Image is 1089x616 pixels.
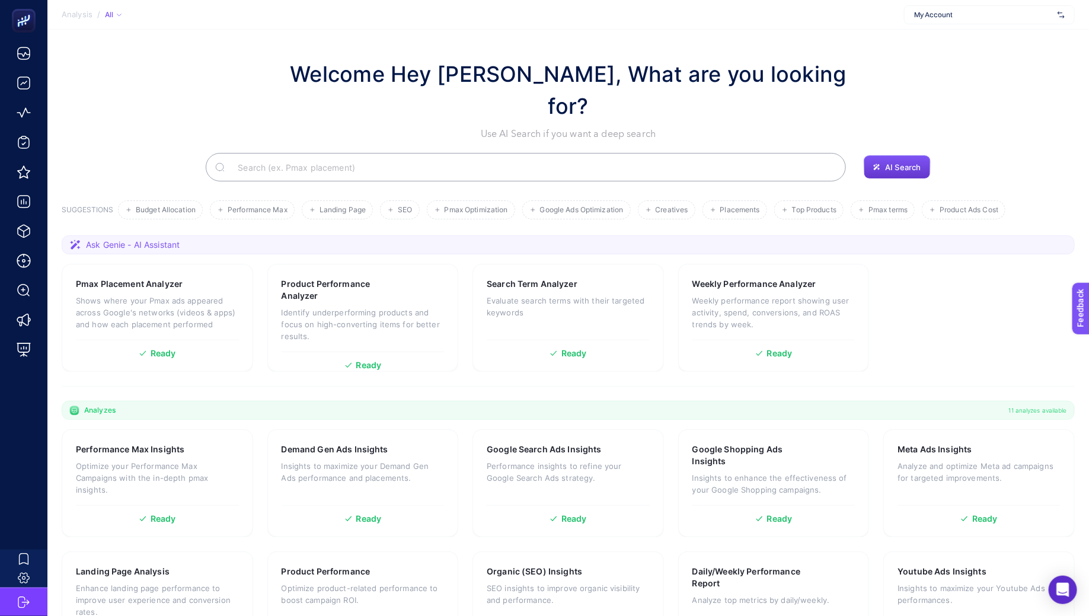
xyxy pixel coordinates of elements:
a: Google Search Ads InsightsPerformance insights to refine your Google Search Ads strategy.Ready [472,429,664,537]
span: Creatives [656,206,688,215]
span: Ask Genie - AI Assistant [86,239,180,251]
span: / [97,9,100,19]
div: Open Intercom Messenger [1049,576,1077,604]
div: All [105,10,122,20]
a: Meta Ads InsightsAnalyze and optimize Meta ad campaigns for targeted improvements.Ready [883,429,1075,537]
span: Top Products [792,206,836,215]
span: Ready [151,515,176,523]
span: Pmax terms [868,206,908,215]
a: Product Performance AnalyzerIdentify underperforming products and focus on high-converting items ... [267,264,459,372]
span: Feedback [7,4,45,13]
h3: Product Performance Analyzer [282,278,407,302]
h3: Google Shopping Ads Insights [692,443,817,467]
a: Search Term AnalyzerEvaluate search terms with their targeted keywordsReady [472,264,664,372]
span: Product Ads Cost [940,206,998,215]
span: Ready [356,361,382,369]
h3: Performance Max Insights [76,443,184,455]
p: Use AI Search if you want a deep search [278,127,859,141]
h3: Product Performance [282,566,371,577]
p: Insights to maximize your Youtube Ads performances. [898,582,1061,606]
h3: Weekly Performance Analyzer [692,278,816,290]
p: Insights to enhance the effectiveness of your Google Shopping campaigns. [692,472,855,496]
span: Google Ads Optimization [540,206,624,215]
span: Pmax Optimization [445,206,508,215]
h3: Organic (SEO) Insights [487,566,582,577]
span: 11 analyzes available [1009,406,1067,415]
h3: Meta Ads Insights [898,443,972,455]
span: SEO [398,206,412,215]
button: AI Search [864,155,930,179]
h3: Daily/Weekly Performance Report [692,566,818,589]
h3: SUGGESTIONS [62,205,113,219]
h3: Landing Page Analysis [76,566,170,577]
span: Analysis [62,10,92,20]
p: SEO insights to improve organic visibility and performance. [487,582,650,606]
span: Budget Allocation [136,206,196,215]
p: Insights to maximize your Demand Gen Ads performance and placements. [282,460,445,484]
img: svg%3e [1058,9,1065,21]
h3: Pmax Placement Analyzer [76,278,183,290]
span: Performance Max [228,206,288,215]
p: Optimize your Performance Max Campaigns with the in-depth pmax insights. [76,460,239,496]
span: Ready [972,515,998,523]
a: Demand Gen Ads InsightsInsights to maximize your Demand Gen Ads performance and placements.Ready [267,429,459,537]
p: Identify underperforming products and focus on high-converting items for better results. [282,307,445,342]
span: Ready [767,349,793,358]
p: Optimize product-related performance to boost campaign ROI. [282,582,445,606]
input: Search [228,151,836,184]
p: Weekly performance report showing user activity, spend, conversions, and ROAS trends by week. [692,295,855,330]
h3: Youtube Ads Insights [898,566,986,577]
h3: Demand Gen Ads Insights [282,443,388,455]
p: Performance insights to refine your Google Search Ads strategy. [487,460,650,484]
span: Ready [151,349,176,358]
span: Ready [561,349,587,358]
p: Analyze and optimize Meta ad campaigns for targeted improvements. [898,460,1061,484]
h3: Google Search Ads Insights [487,443,602,455]
p: Evaluate search terms with their targeted keywords [487,295,650,318]
p: Analyze top metrics by daily/weekly. [692,594,855,606]
span: Ready [356,515,382,523]
span: AI Search [885,162,921,172]
span: Placements [720,206,760,215]
h3: Search Term Analyzer [487,278,577,290]
a: Google Shopping Ads InsightsInsights to enhance the effectiveness of your Google Shopping campaig... [678,429,870,537]
span: Ready [767,515,793,523]
h1: Welcome Hey [PERSON_NAME], What are you looking for? [278,58,859,122]
span: Landing Page [320,206,366,215]
p: Shows where your Pmax ads appeared across Google's networks (videos & apps) and how each placemen... [76,295,239,330]
span: Analyzes [84,406,116,415]
a: Weekly Performance AnalyzerWeekly performance report showing user activity, spend, conversions, a... [678,264,870,372]
span: Ready [561,515,587,523]
a: Pmax Placement AnalyzerShows where your Pmax ads appeared across Google's networks (videos & apps... [62,264,253,372]
span: My Account [914,10,1053,20]
a: Performance Max InsightsOptimize your Performance Max Campaigns with the in-depth pmax insights.R... [62,429,253,537]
